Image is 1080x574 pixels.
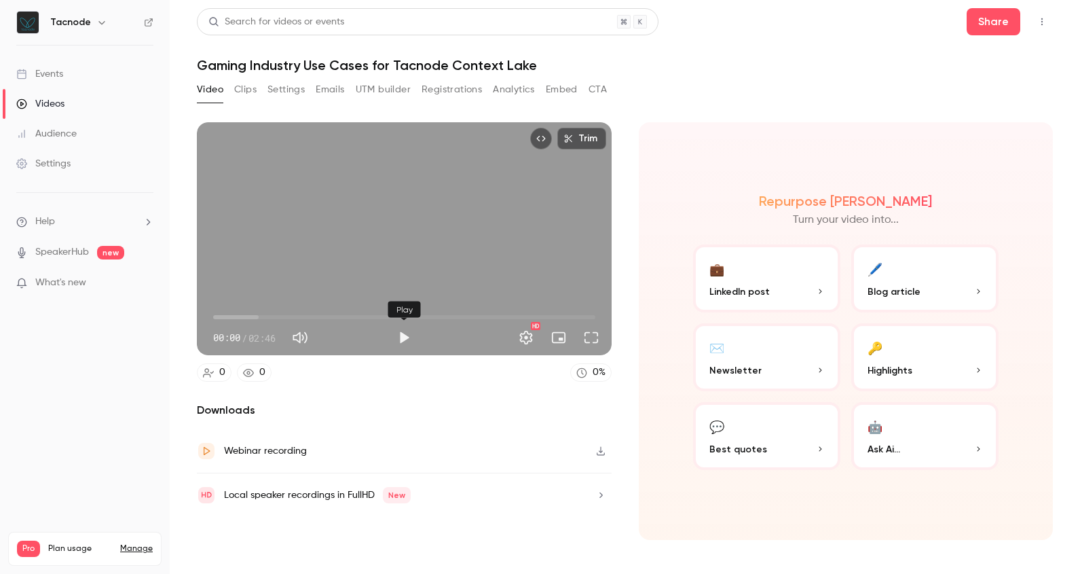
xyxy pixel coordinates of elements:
button: Settings [513,324,540,351]
div: 🔑 [868,337,882,358]
button: Play [390,324,417,351]
span: LinkedIn post [709,285,770,299]
button: Share [967,8,1020,35]
div: 💬 [709,416,724,437]
h1: Gaming Industry Use Cases for Tacnode Context Lake [197,57,1053,73]
div: Play [388,302,421,318]
a: SpeakerHub [35,245,89,259]
h2: Repurpose [PERSON_NAME] [759,193,932,209]
div: Webinar recording [224,443,307,459]
div: Audience [16,127,77,141]
span: Help [35,215,55,229]
div: 0 % [593,365,606,380]
span: Pro [17,541,40,557]
div: Search for videos or events [208,15,344,29]
div: 🖊️ [868,258,882,279]
button: Settings [267,79,305,101]
button: Clips [234,79,257,101]
a: Manage [120,543,153,554]
span: Newsletter [709,363,762,378]
button: Mute [286,324,314,351]
span: / [242,331,247,345]
button: 🔑Highlights [851,323,999,391]
span: 00:00 [213,331,240,345]
span: New [383,487,411,503]
button: ✉️Newsletter [693,323,840,391]
div: ✉️ [709,337,724,358]
p: Turn your video into... [793,212,899,228]
a: 0 [197,363,231,382]
li: help-dropdown-opener [16,215,153,229]
h6: Tacnode [50,16,91,29]
span: Ask Ai... [868,442,900,456]
a: 0% [570,363,612,382]
span: new [97,246,124,259]
div: 0 [219,365,225,380]
div: HD [531,322,540,330]
button: Embed [546,79,578,101]
button: UTM builder [356,79,411,101]
div: 💼 [709,258,724,279]
button: Top Bar Actions [1031,11,1053,33]
span: Highlights [868,363,912,378]
div: Settings [16,157,71,171]
button: Embed video [530,128,552,149]
span: What's new [35,276,86,290]
button: Trim [557,128,606,149]
button: Full screen [578,324,605,351]
button: Turn on miniplayer [545,324,572,351]
div: 🤖 [868,416,882,437]
button: 🖊️Blog article [851,245,999,312]
button: 💬Best quotes [693,402,840,470]
img: Tacnode [17,12,39,33]
div: 0 [259,365,265,380]
h2: Downloads [197,402,612,418]
button: Emails [316,79,344,101]
div: Videos [16,97,64,111]
button: CTA [589,79,607,101]
button: 🤖Ask Ai... [851,402,999,470]
button: Video [197,79,223,101]
div: 00:00 [213,331,276,345]
div: Events [16,67,63,81]
a: 0 [237,363,272,382]
button: 💼LinkedIn post [693,245,840,312]
iframe: Noticeable Trigger [137,277,153,289]
span: Blog article [868,285,920,299]
button: Registrations [422,79,482,101]
button: Analytics [493,79,535,101]
div: Local speaker recordings in FullHD [224,487,411,503]
span: 02:46 [248,331,276,345]
span: Best quotes [709,442,767,456]
span: Plan usage [48,543,112,554]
